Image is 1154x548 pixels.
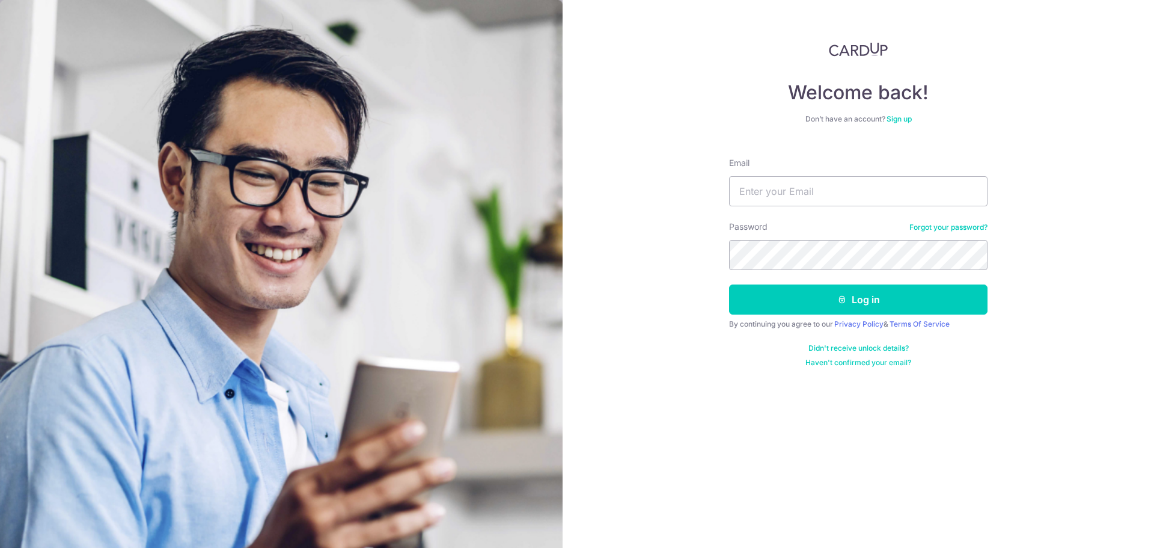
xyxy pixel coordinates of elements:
[729,319,988,329] div: By continuing you agree to our &
[729,157,749,169] label: Email
[729,81,988,105] h4: Welcome back!
[808,343,909,353] a: Didn't receive unlock details?
[729,285,988,315] button: Log in
[729,221,768,233] label: Password
[909,223,988,232] a: Forgot your password?
[805,358,911,368] a: Haven't confirmed your email?
[887,114,912,123] a: Sign up
[729,176,988,206] input: Enter your Email
[829,42,888,57] img: CardUp Logo
[890,319,950,328] a: Terms Of Service
[729,114,988,124] div: Don’t have an account?
[834,319,884,328] a: Privacy Policy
